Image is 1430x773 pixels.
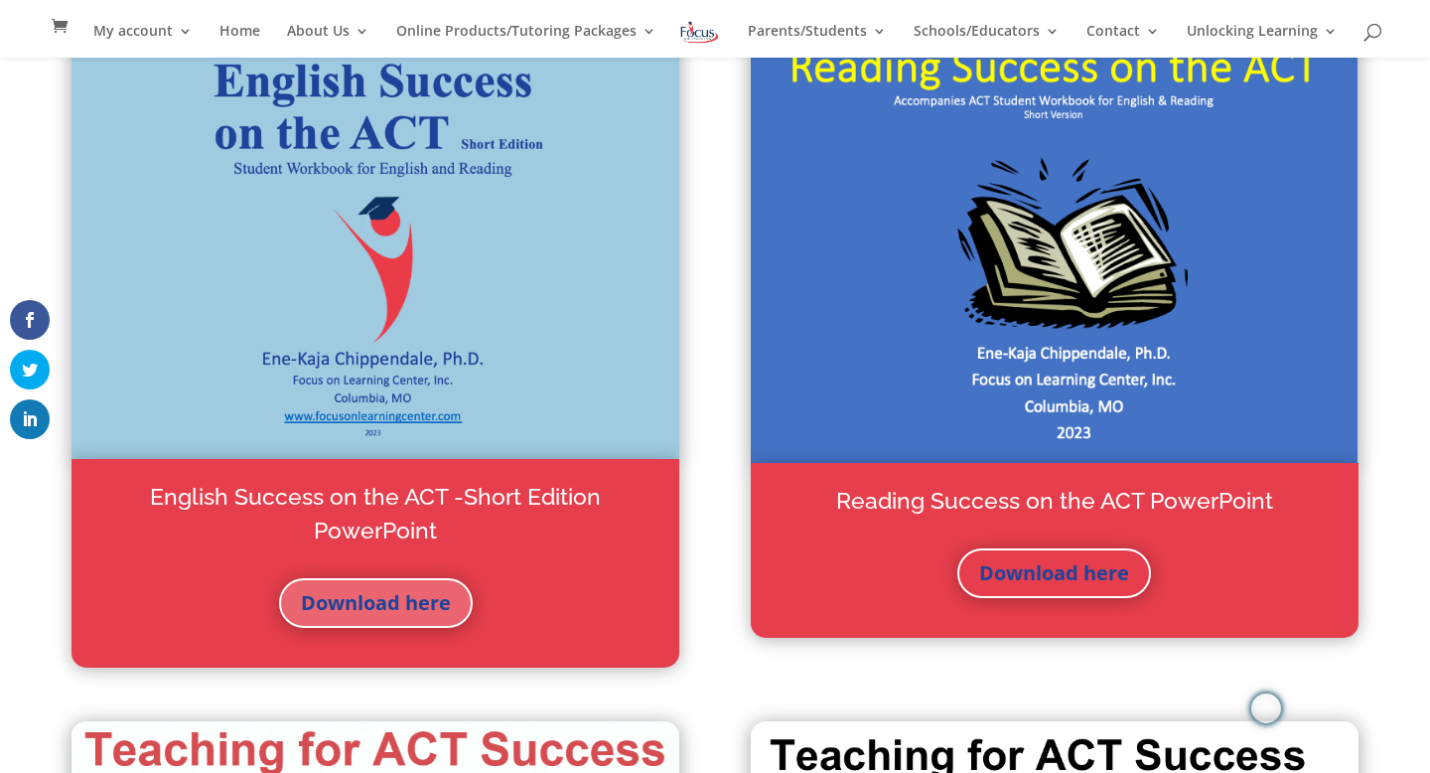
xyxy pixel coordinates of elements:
img: Reading Success on the ACT (2023) [751,8,1358,463]
a: Contact [1086,24,1160,58]
a: Download here [279,578,473,628]
a: Parents/Students [748,24,887,58]
a: Schools/Educators [914,24,1060,58]
a: About Us [287,24,369,58]
a: My account [93,24,193,58]
img: English Success on the ACT (2023) [71,8,679,459]
img: Focus on Learning [678,18,720,47]
a: Unlocking Learning [1187,24,1338,58]
a: Download here [957,548,1151,598]
a: Online Products/Tutoring Packages [396,24,656,58]
h2: Reading Success on the ACT PowerPoint [790,484,1319,529]
a: Home [219,24,260,58]
h2: English Success on the ACT -Short Edition PowerPoint [111,480,640,558]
